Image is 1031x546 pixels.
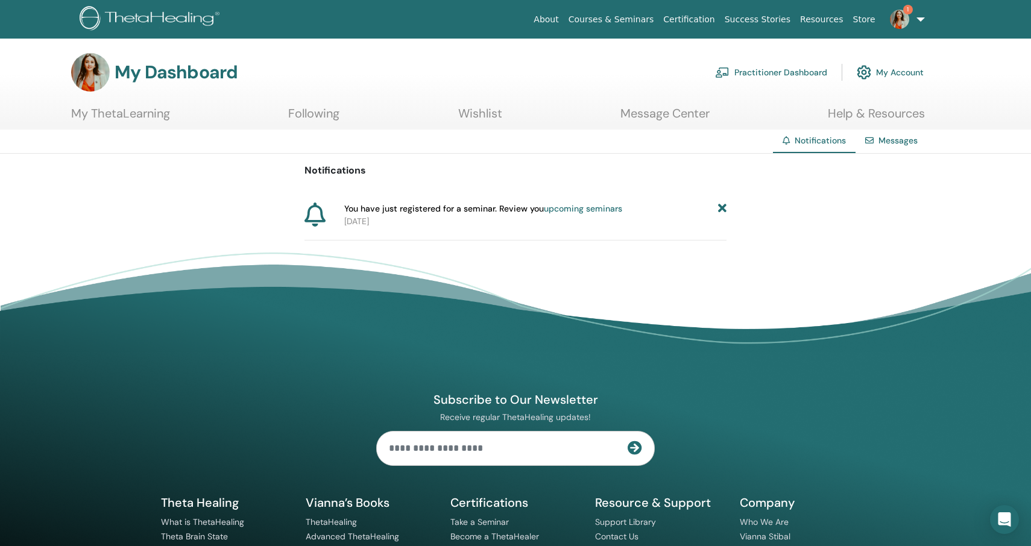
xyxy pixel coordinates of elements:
p: Notifications [304,163,727,178]
h5: Resource & Support [595,495,725,510]
img: logo.png [80,6,224,33]
a: Theta Brain State [161,531,228,542]
a: ThetaHealing [306,516,357,527]
a: Store [848,8,880,31]
a: upcoming seminars [544,203,622,214]
a: Become a ThetaHealer [450,531,539,542]
a: Contact Us [595,531,638,542]
a: Certification [658,8,719,31]
a: Advanced ThetaHealing [306,531,399,542]
span: You have just registered for a seminar. Review you [344,202,622,215]
a: Practitioner Dashboard [715,59,827,86]
a: My ThetaLearning [71,106,170,130]
p: [DATE] [344,215,727,228]
a: Vianna Stibal [740,531,790,542]
a: Messages [878,135,918,146]
a: Courses & Seminars [564,8,659,31]
a: About [529,8,563,31]
a: Resources [795,8,848,31]
img: default.jpg [71,53,110,92]
a: My Account [857,59,924,86]
span: 1 [903,5,913,14]
h5: Theta Healing [161,495,291,510]
h4: Subscribe to Our Newsletter [376,392,655,407]
a: Take a Seminar [450,516,509,527]
h3: My Dashboard [115,61,238,83]
a: Help & Resources [828,106,925,130]
span: Notifications [795,135,846,146]
a: Who We Are [740,516,789,527]
p: Receive regular ThetaHealing updates! [376,412,655,422]
h5: Vianna’s Books [306,495,436,510]
img: chalkboard-teacher.svg [715,67,730,78]
a: Wishlist [458,106,502,130]
img: default.jpg [890,10,909,29]
h5: Company [740,495,870,510]
a: What is ThetaHealing [161,516,244,527]
img: cog.svg [857,62,871,83]
h5: Certifications [450,495,581,510]
a: Success Stories [720,8,795,31]
div: Open Intercom Messenger [990,505,1019,534]
a: Message Center [620,106,710,130]
a: Following [288,106,339,130]
a: Support Library [595,516,656,527]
